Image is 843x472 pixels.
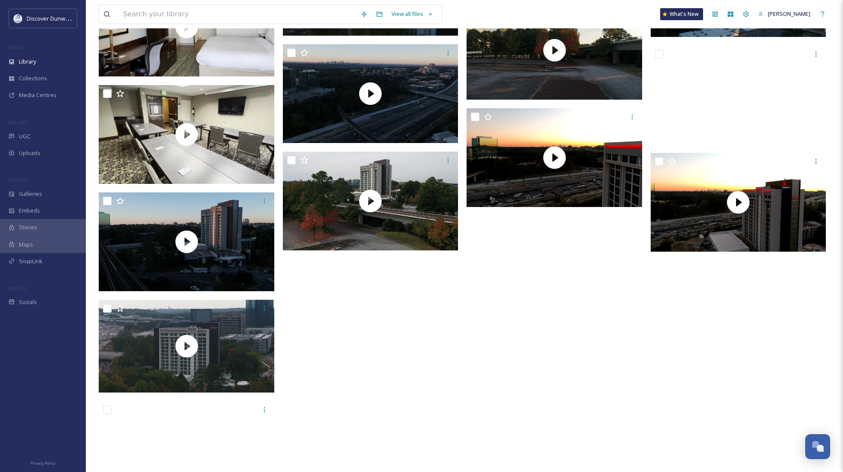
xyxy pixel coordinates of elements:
a: [PERSON_NAME] [754,6,815,22]
span: Galleries [19,190,42,198]
span: SOCIALS [9,285,26,291]
span: WIDGETS [9,177,28,183]
img: thumbnail [283,152,458,250]
img: thumbnail [467,108,642,207]
span: [PERSON_NAME] [768,10,810,18]
span: Library [19,58,36,66]
span: Embeds [19,207,40,215]
a: What's New [660,8,703,20]
img: thumbnail [99,300,274,393]
span: Media Centres [19,91,57,99]
a: Privacy Policy [30,457,55,468]
img: thumbnail [651,153,826,252]
span: Uploads [19,149,40,157]
span: MEDIA [9,44,24,51]
span: Privacy Policy [30,460,55,466]
img: 696246f7-25b9-4a35-beec-0db6f57a4831.png [14,14,22,23]
span: Stories [19,223,37,231]
span: Discover Dunwoody [27,14,78,22]
span: SnapLink [19,257,42,265]
span: Collections [19,74,47,82]
span: Maps [19,241,33,249]
video: Marriott_0042.mov [651,46,826,144]
button: Open Chat [805,434,830,459]
span: COLLECT [9,119,27,125]
span: Socials [19,298,37,306]
input: Search your library [119,5,356,24]
span: UGC [19,132,30,140]
img: thumbnail [283,44,458,143]
img: thumbnail [467,1,642,100]
a: View all files [387,6,437,22]
img: thumbnail [99,85,274,184]
img: thumbnail [99,192,274,291]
